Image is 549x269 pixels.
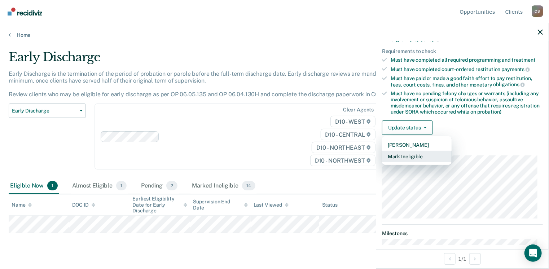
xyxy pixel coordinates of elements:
[391,75,543,88] div: Must have paid or made a good faith effort to pay restitution, fees, court costs, fines, and othe...
[190,178,256,194] div: Marked Ineligible
[71,178,128,194] div: Almost Eligible
[254,202,289,208] div: Last Viewed
[321,129,375,140] span: D10 - CENTRAL
[242,181,255,190] span: 14
[116,181,127,190] span: 1
[382,120,433,135] button: Update status
[382,151,452,162] button: Mark Ineligible
[532,5,543,17] button: Profile dropdown button
[382,146,543,153] dt: Supervision
[382,136,452,165] div: Dropdown Menu
[47,181,58,190] span: 1
[376,249,549,268] div: 1 / 1
[493,81,525,87] span: obligations
[532,5,543,17] div: C S
[322,202,338,208] div: Status
[391,66,543,72] div: Must have completed court-ordered restitution
[444,253,456,265] button: Previous Opportunity
[382,48,543,54] div: Requirements to check
[502,66,530,72] span: payments
[310,155,375,166] span: D10 - NORTHWEST
[12,108,77,114] span: Early Discharge
[193,199,248,211] div: Supervision End Date
[343,107,374,113] div: Clear agents
[12,202,32,208] div: Name
[166,181,177,190] span: 2
[511,57,536,63] span: treatment
[477,109,501,115] span: probation)
[72,202,95,208] div: DOC ID
[330,116,375,127] span: D10 - WEST
[382,230,543,237] dt: Milestones
[140,178,179,194] div: Pending
[421,36,440,42] span: policy
[8,8,42,16] img: Recidiviz
[9,50,421,70] div: Early Discharge
[382,139,452,151] button: [PERSON_NAME]
[312,142,375,153] span: D10 - NORTHEAST
[9,178,59,194] div: Eligible Now
[524,244,542,262] div: Open Intercom Messenger
[391,57,543,63] div: Must have completed all required programming and
[9,32,540,38] a: Home
[391,91,543,115] div: Must have no pending felony charges or warrants (including any involvement or suspicion of feloni...
[469,253,481,265] button: Next Opportunity
[9,70,396,98] p: Early Discharge is the termination of the period of probation or parole before the full-term disc...
[132,196,187,214] div: Earliest Eligibility Date for Early Discharge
